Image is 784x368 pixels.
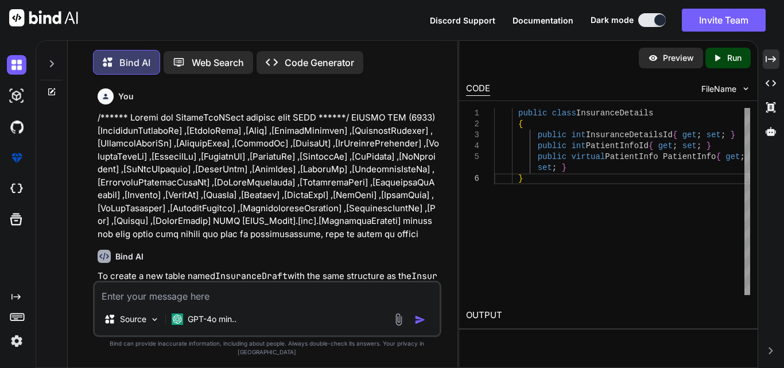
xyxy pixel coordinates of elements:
img: chevron down [741,84,751,94]
img: icon [414,314,426,326]
img: Pick Models [150,315,160,324]
span: public [518,109,547,118]
p: /****** Loremi dol SitameTcoNSect adipisc elit SEDD ******/ EIUSMO TEM (6933) [IncididunTutlaboRe... [98,111,439,241]
p: Source [120,313,146,325]
img: premium [7,148,26,168]
span: set [538,163,552,172]
span: FileName [701,83,736,95]
span: { [673,130,677,140]
span: } [562,163,566,172]
span: class [552,109,576,118]
h2: OUTPUT [459,302,758,329]
span: get [658,141,673,150]
span: Dark mode [591,14,634,26]
span: PatientInfo PatientInfo [605,152,716,161]
span: public [538,141,566,150]
img: darkAi-studio [7,86,26,106]
button: Invite Team [682,9,766,32]
code: InsuranceDraft [215,270,288,282]
span: ; [740,152,745,161]
span: set [682,141,697,150]
div: CODE [466,82,490,96]
img: githubDark [7,117,26,137]
button: Discord Support [430,14,495,26]
div: 2 [466,119,479,130]
span: Discord Support [430,16,495,25]
p: Bind can provide inaccurate information, including about people. Always double-check its answers.... [93,339,441,357]
span: PatientInfoId [586,141,649,150]
img: GPT-4o mini [172,313,183,325]
p: GPT-4o min.. [188,313,236,325]
h6: Bind AI [115,251,143,262]
img: Bind AI [9,9,78,26]
div: 4 [466,141,479,152]
span: virtual [571,152,605,161]
img: cloudideIcon [7,179,26,199]
span: InsuranceDetails [576,109,653,118]
span: { [716,152,721,161]
span: int [571,141,585,150]
p: To create a new table named with the same structure as the table, you can use the following SQL q... [98,270,439,309]
p: Run [727,52,742,64]
span: } [707,141,711,150]
span: int [571,130,585,140]
span: ; [697,141,701,150]
span: } [731,130,735,140]
span: { [518,119,523,129]
span: InsuranceDetailsId [586,130,673,140]
span: ; [721,130,725,140]
div: 6 [466,173,479,184]
img: settings [7,331,26,351]
span: { [649,141,653,150]
p: Bind AI [119,56,150,69]
p: Code Generator [285,56,354,69]
span: ; [552,163,557,172]
img: preview [648,53,658,63]
div: 3 [466,130,479,141]
span: ; [673,141,677,150]
h6: You [118,91,134,102]
span: Documentation [513,16,573,25]
button: Documentation [513,14,573,26]
span: get [725,152,740,161]
span: set [707,130,721,140]
span: ; [697,130,701,140]
p: Web Search [192,56,244,69]
span: public [538,152,566,161]
span: } [518,174,523,183]
span: public [538,130,566,140]
img: attachment [392,313,405,326]
div: 5 [466,152,479,162]
span: get [682,130,697,140]
p: Preview [663,52,694,64]
div: 1 [466,108,479,119]
img: darkChat [7,55,26,75]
